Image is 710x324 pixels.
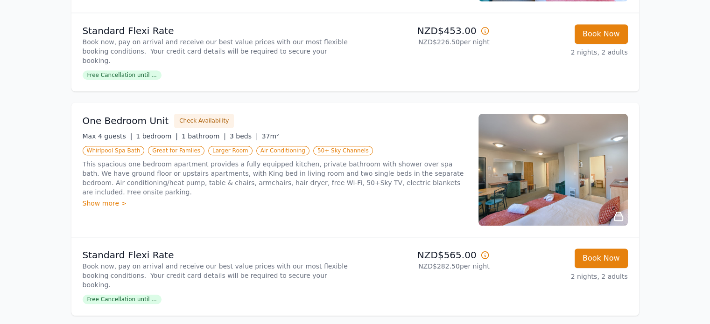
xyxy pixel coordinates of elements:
[83,199,467,208] div: Show more >
[497,272,628,281] p: 2 nights, 2 adults
[182,132,226,140] span: 1 bathroom |
[575,24,628,44] button: Book Now
[359,24,490,37] p: NZD$453.00
[208,146,253,155] span: Larger Room
[256,146,309,155] span: Air Conditioning
[83,37,351,65] p: Book now, pay on arrival and receive our best value prices with our most flexible booking conditi...
[148,146,204,155] span: Great for Famlies
[136,132,178,140] span: 1 bedroom |
[83,132,133,140] span: Max 4 guests |
[359,37,490,47] p: NZD$226.50 per night
[83,114,169,127] h3: One Bedroom Unit
[83,248,351,262] p: Standard Flexi Rate
[83,159,467,197] p: This spacious one bedroom apartment provides a fully equipped kitchen, private bathroom with show...
[83,146,145,155] span: Whirlpool Spa Bath
[174,114,234,128] button: Check Availability
[83,295,162,304] span: Free Cancellation until ...
[230,132,258,140] span: 3 beds |
[83,70,162,80] span: Free Cancellation until ...
[83,262,351,290] p: Book now, pay on arrival and receive our best value prices with our most flexible booking conditi...
[575,248,628,268] button: Book Now
[359,262,490,271] p: NZD$282.50 per night
[313,146,373,155] span: 50+ Sky Channels
[83,24,351,37] p: Standard Flexi Rate
[359,248,490,262] p: NZD$565.00
[497,48,628,57] p: 2 nights, 2 adults
[262,132,279,140] span: 37m²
